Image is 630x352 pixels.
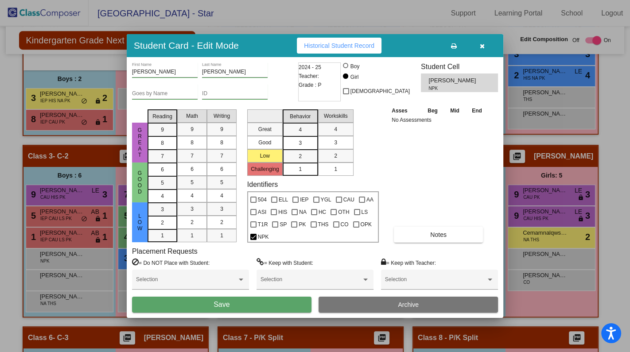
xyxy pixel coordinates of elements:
button: Save [132,297,311,313]
span: 5 [220,178,223,186]
span: LS [362,207,368,217]
button: Notes [394,227,483,243]
span: 2024 - 25 [299,63,321,72]
span: Historical Student Record [304,42,374,49]
span: Notes [430,231,447,238]
span: Great [136,127,144,158]
span: 2 [191,218,194,226]
button: Archive [319,297,498,313]
label: = Keep with Student: [257,258,313,267]
h3: Student Cell [421,62,498,71]
input: goes by name [132,91,198,97]
h3: Student Card - Edit Mode [134,40,239,51]
span: 4 [334,125,337,133]
span: PK [299,219,306,230]
span: OPK [361,219,372,230]
span: 3 [299,139,302,147]
label: Identifiers [247,180,278,189]
span: OTH [338,207,349,217]
button: Historical Student Record [297,38,381,54]
span: 9 [161,126,164,134]
span: Archive [398,301,419,308]
span: 1 [334,165,337,173]
span: 4 [161,192,164,200]
span: SP [280,219,287,230]
span: 3 [161,205,164,213]
span: [PERSON_NAME] [428,76,478,85]
span: 3 [334,139,337,147]
span: Behavior [290,112,311,120]
span: 7 [220,152,223,160]
span: 4 [191,192,194,200]
span: 1 [191,232,194,240]
span: NA [299,207,307,217]
span: 9 [220,125,223,133]
span: 6 [220,165,223,173]
span: 3 [220,205,223,213]
td: No Assessments [389,116,488,124]
span: CAU [343,194,354,205]
label: = Do NOT Place with Student: [132,258,210,267]
span: 2 [299,152,302,160]
span: 5 [161,179,164,187]
span: 8 [161,139,164,147]
span: 504 [258,194,267,205]
label: = Keep with Teacher: [381,258,436,267]
span: CO [341,219,349,230]
span: 8 [220,139,223,147]
span: NPK [258,232,269,242]
span: YGL [321,194,331,205]
span: T1R [258,219,268,230]
span: 2 [220,218,223,226]
span: Teacher: [299,72,319,81]
span: ELL [279,194,288,205]
span: 5 [191,178,194,186]
span: Math [186,112,198,120]
span: ASI [258,207,266,217]
span: 2 [161,219,164,227]
th: Beg [421,106,444,116]
span: 1 [299,165,302,173]
th: Asses [389,106,421,116]
span: HC [319,207,326,217]
div: Girl [350,73,359,81]
span: HIS [278,207,287,217]
span: Reading [152,112,172,120]
span: IEP [300,194,308,205]
span: Workskills [324,112,348,120]
span: 1 [161,232,164,240]
span: 3 [191,205,194,213]
th: End [466,106,489,116]
span: THS [318,219,329,230]
span: NPK [428,85,471,92]
span: Save [214,301,229,308]
span: Grade : P [299,81,321,89]
span: Writing [214,112,230,120]
span: 6 [161,166,164,174]
th: Mid [444,106,465,116]
span: 7 [191,152,194,160]
span: 9 [191,125,194,133]
span: Low [136,213,144,232]
span: 2 [334,152,337,160]
span: 1 [220,232,223,240]
span: AA [366,194,373,205]
label: Placement Requests [132,247,198,255]
div: Boy [350,62,360,70]
span: [DEMOGRAPHIC_DATA] [350,86,410,97]
span: 7 [161,152,164,160]
span: 4 [220,192,223,200]
span: 8 [191,139,194,147]
span: Good [136,170,144,195]
span: 4 [299,126,302,134]
span: 6 [191,165,194,173]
